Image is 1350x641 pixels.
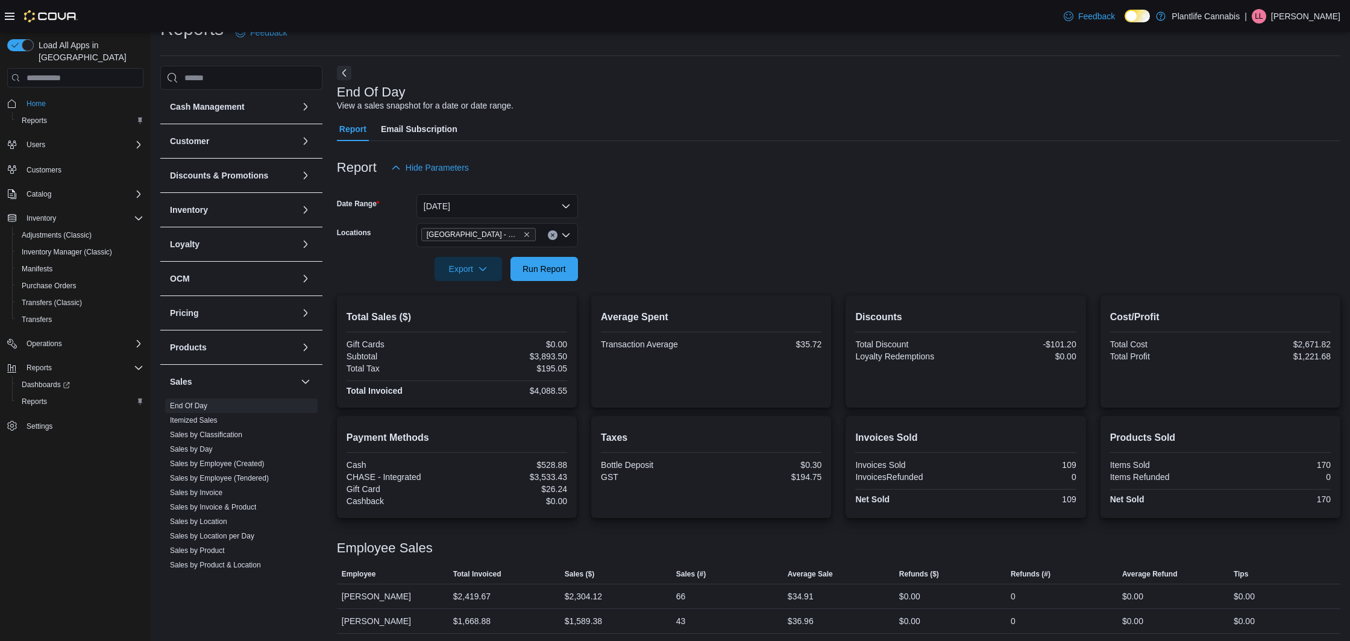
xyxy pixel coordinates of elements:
[899,569,939,579] span: Refunds ($)
[170,431,242,439] a: Sales by Classification
[170,204,296,216] button: Inventory
[22,418,143,434] span: Settings
[899,589,920,604] div: $0.00
[459,352,567,361] div: $3,893.50
[337,541,433,555] h3: Employee Sales
[788,589,814,604] div: $34.91
[17,228,143,242] span: Adjustments (Classic)
[170,488,222,497] a: Sales by Invoice
[1125,10,1150,22] input: Dark Mode
[170,459,265,469] span: Sales by Employee (Created)
[435,257,502,281] button: Export
[416,194,578,218] button: [DATE]
[22,281,77,291] span: Purchase Orders
[342,569,376,579] span: Employee
[298,99,313,114] button: Cash Management
[27,99,46,109] span: Home
[1122,589,1143,604] div: $0.00
[1125,22,1125,23] span: Dark Mode
[170,531,254,541] span: Sales by Location per Day
[1223,352,1331,361] div: $1,221.68
[565,614,602,628] div: $1,589.38
[231,21,292,45] a: Feedback
[298,374,313,389] button: Sales
[453,569,501,579] span: Total Invoiced
[1078,10,1115,22] span: Feedback
[523,231,530,238] button: Remove Calgary - Mahogany Market from selection in this group
[2,160,148,178] button: Customers
[855,339,963,349] div: Total Discount
[17,279,81,293] a: Purchase Orders
[347,431,567,445] h2: Payment Methods
[17,377,143,392] span: Dashboards
[17,262,143,276] span: Manifests
[170,341,296,353] button: Products
[27,165,61,175] span: Customers
[17,262,57,276] a: Manifests
[22,96,51,111] a: Home
[22,419,57,434] a: Settings
[459,472,567,482] div: $3,533.43
[381,117,457,141] span: Email Subscription
[347,310,567,324] h2: Total Sales ($)
[386,156,474,180] button: Hide Parameters
[523,263,566,275] span: Run Report
[2,210,148,227] button: Inventory
[337,99,513,112] div: View a sales snapshot for a date or date range.
[676,614,686,628] div: 43
[27,422,52,431] span: Settings
[459,460,567,470] div: $528.88
[565,569,594,579] span: Sales ($)
[22,211,143,226] span: Inventory
[27,189,51,199] span: Catalog
[561,230,571,240] button: Open list of options
[170,135,209,147] h3: Customer
[2,417,148,435] button: Settings
[714,472,821,482] div: $194.75
[17,394,52,409] a: Reports
[22,361,143,375] span: Reports
[22,361,57,375] button: Reports
[170,273,190,285] h3: OCM
[1252,9,1266,24] div: Lex Lozanski
[170,307,296,319] button: Pricing
[17,377,75,392] a: Dashboards
[347,460,454,470] div: Cash
[337,584,448,608] div: [PERSON_NAME]
[170,546,225,555] span: Sales by Product
[170,169,268,182] h3: Discounts & Promotions
[969,352,1076,361] div: $0.00
[347,339,454,349] div: Gift Cards
[170,402,207,410] a: End Of Day
[7,90,143,466] nav: Complex example
[27,363,52,373] span: Reports
[510,257,578,281] button: Run Report
[22,298,82,308] span: Transfers (Classic)
[170,561,261,569] a: Sales by Product & Location
[1110,460,1218,470] div: Items Sold
[170,135,296,147] button: Customer
[170,204,208,216] h3: Inventory
[676,589,686,604] div: 66
[12,244,148,261] button: Inventory Manager (Classic)
[22,247,112,257] span: Inventory Manager (Classic)
[855,310,1076,324] h2: Discounts
[170,238,296,250] button: Loyalty
[601,472,709,482] div: GST
[1110,494,1144,504] strong: Net Sold
[1172,9,1240,24] p: Plantlife Cannabis
[337,199,380,209] label: Date Range
[22,137,50,152] button: Users
[969,339,1076,349] div: -$101.20
[298,237,313,251] button: Loyalty
[17,113,52,128] a: Reports
[17,279,143,293] span: Purchase Orders
[788,614,814,628] div: $36.96
[459,496,567,506] div: $0.00
[298,134,313,148] button: Customer
[339,117,366,141] span: Report
[17,295,87,310] a: Transfers (Classic)
[22,397,47,406] span: Reports
[22,96,143,111] span: Home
